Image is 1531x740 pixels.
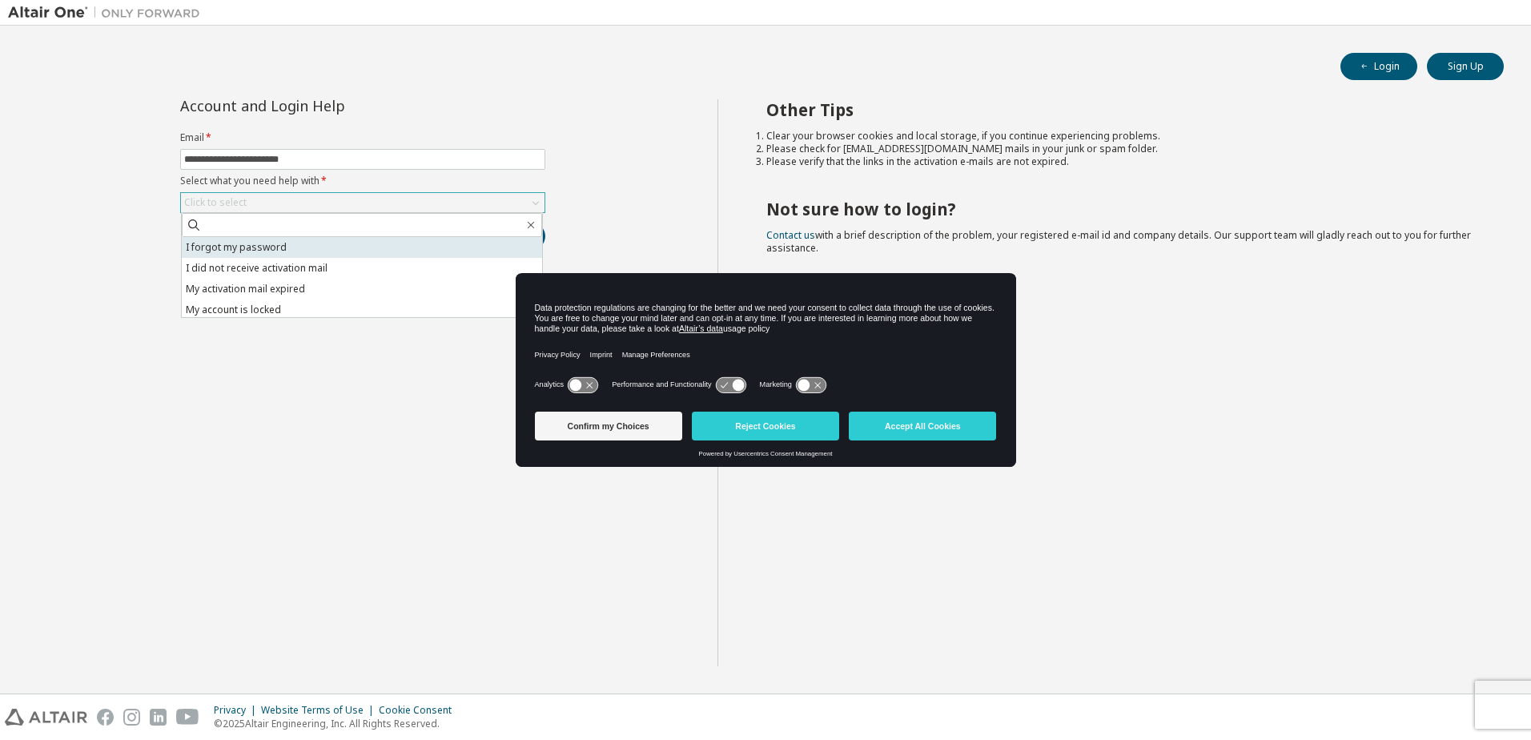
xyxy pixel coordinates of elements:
[766,228,1471,255] span: with a brief description of the problem, your registered e-mail id and company details. Our suppo...
[182,237,542,258] li: I forgot my password
[97,709,114,726] img: facebook.svg
[5,709,87,726] img: altair_logo.svg
[180,99,472,112] div: Account and Login Help
[1340,53,1417,80] button: Login
[123,709,140,726] img: instagram.svg
[180,131,545,144] label: Email
[766,143,1476,155] li: Please check for [EMAIL_ADDRESS][DOMAIN_NAME] mails in your junk or spam folder.
[8,5,208,21] img: Altair One
[766,199,1476,219] h2: Not sure how to login?
[766,228,815,242] a: Contact us
[1427,53,1504,80] button: Sign Up
[766,130,1476,143] li: Clear your browser cookies and local storage, if you continue experiencing problems.
[176,709,199,726] img: youtube.svg
[214,704,261,717] div: Privacy
[150,709,167,726] img: linkedin.svg
[766,99,1476,120] h2: Other Tips
[214,717,461,730] p: © 2025 Altair Engineering, Inc. All Rights Reserved.
[181,193,544,212] div: Click to select
[261,704,379,717] div: Website Terms of Use
[379,704,461,717] div: Cookie Consent
[180,175,545,187] label: Select what you need help with
[766,155,1476,168] li: Please verify that the links in the activation e-mails are not expired.
[184,196,247,209] div: Click to select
